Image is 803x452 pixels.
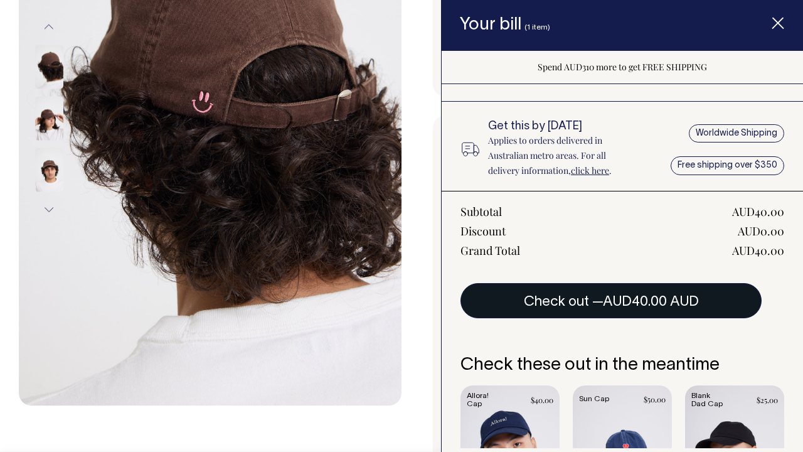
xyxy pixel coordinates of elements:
[524,24,550,31] span: (1 item)
[40,13,58,41] button: Previous
[460,204,502,219] div: Subtotal
[460,243,520,258] div: Grand Total
[488,133,637,178] p: Applies to orders delivered in Australian metro areas. For all delivery information, .
[460,356,784,375] h6: Check these out in the meantime
[738,223,784,239] div: AUD0.00
[35,148,63,191] img: espresso
[40,195,58,223] button: Next
[538,61,707,73] span: Spend AUD310 more to get FREE SHIPPING
[603,296,699,308] span: AUD40.00 AUD
[488,121,637,133] h6: Get this by [DATE]
[460,283,762,318] button: Check out —AUD40.00 AUD
[35,96,63,140] img: espresso
[460,223,506,239] div: Discount
[571,164,609,176] a: click here
[732,243,784,258] div: AUD40.00
[732,204,784,219] div: AUD40.00
[35,45,63,89] img: espresso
